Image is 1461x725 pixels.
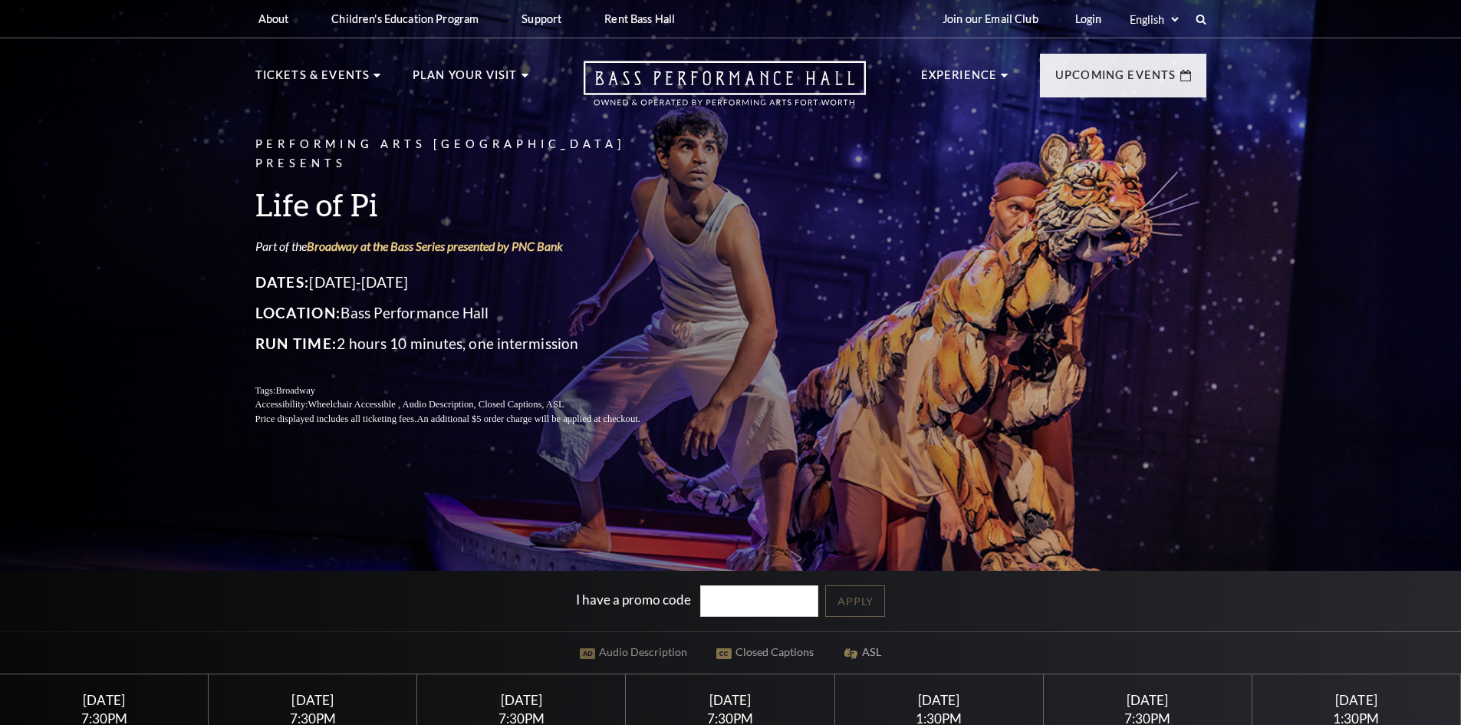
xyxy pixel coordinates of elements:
div: [DATE] [644,692,816,708]
p: Accessibility: [255,397,677,412]
div: [DATE] [1061,692,1233,708]
span: Dates: [255,273,310,291]
p: Performing Arts [GEOGRAPHIC_DATA] Presents [255,135,677,173]
p: Rent Bass Hall [604,12,675,25]
div: 1:30PM [1271,712,1443,725]
a: Broadway at the Bass Series presented by PNC Bank [307,239,563,253]
span: Location: [255,304,341,321]
div: 1:30PM [853,712,1025,725]
div: 7:30PM [227,712,399,725]
p: Tags: [255,384,677,398]
div: [DATE] [227,692,399,708]
p: 2 hours 10 minutes, one intermission [255,331,677,356]
div: [DATE] [1271,692,1443,708]
p: Part of the [255,238,677,255]
div: 7:30PM [644,712,816,725]
label: I have a promo code [576,592,691,608]
span: An additional $5 order charge will be applied at checkout. [416,414,640,424]
p: Children's Education Program [331,12,479,25]
span: Run Time: [255,334,337,352]
p: Support [522,12,561,25]
span: Wheelchair Accessible , Audio Description, Closed Captions, ASL [308,399,564,410]
select: Select: [1127,12,1181,27]
div: [DATE] [436,692,607,708]
div: 7:30PM [1061,712,1233,725]
h3: Life of Pi [255,185,677,224]
p: Bass Performance Hall [255,301,677,325]
p: Plan Your Visit [413,66,518,94]
p: Upcoming Events [1055,66,1176,94]
div: 7:30PM [18,712,190,725]
div: [DATE] [18,692,190,708]
div: 7:30PM [436,712,607,725]
p: [DATE]-[DATE] [255,270,677,295]
p: Experience [921,66,998,94]
p: Price displayed includes all ticketing fees. [255,412,677,427]
span: Broadway [275,385,315,396]
div: [DATE] [853,692,1025,708]
p: Tickets & Events [255,66,370,94]
p: About [258,12,289,25]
